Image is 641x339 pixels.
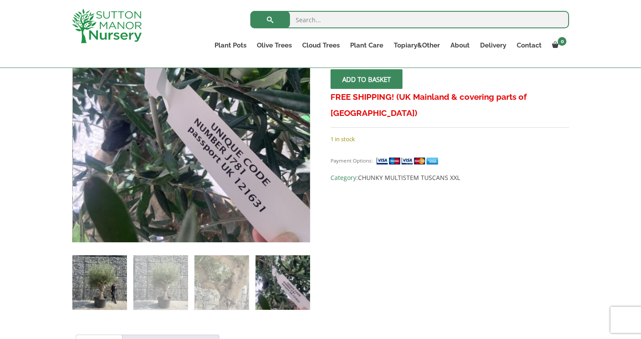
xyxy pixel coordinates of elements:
[252,39,297,51] a: Olive Trees
[133,255,188,310] img: Olive Tree Tuscan Multi Stem Chunky Trunk XXL J781 - Image 2
[345,39,389,51] a: Plant Care
[331,69,402,89] button: Add to basket
[331,157,373,164] small: Payment Options:
[558,37,566,46] span: 0
[331,89,569,121] h3: FREE SHIPPING! (UK Mainland & covering parts of [GEOGRAPHIC_DATA])
[297,39,345,51] a: Cloud Trees
[256,255,310,310] img: Olive Tree Tuscan Multi Stem Chunky Trunk XXL J781 - Image 4
[209,39,252,51] a: Plant Pots
[358,173,460,182] a: CHUNKY MULTISTEM TUSCANS XXL
[72,9,142,43] img: logo
[389,39,445,51] a: Topiary&Other
[475,39,511,51] a: Delivery
[376,156,441,166] img: payment supported
[72,255,127,310] img: Olive Tree Tuscan Multi Stem Chunky Trunk XXL J781
[250,11,569,28] input: Search...
[194,255,249,310] img: Olive Tree Tuscan Multi Stem Chunky Trunk XXL J781 - Image 3
[547,39,569,51] a: 0
[331,134,569,144] p: 1 in stock
[445,39,475,51] a: About
[331,173,569,183] span: Category:
[511,39,547,51] a: Contact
